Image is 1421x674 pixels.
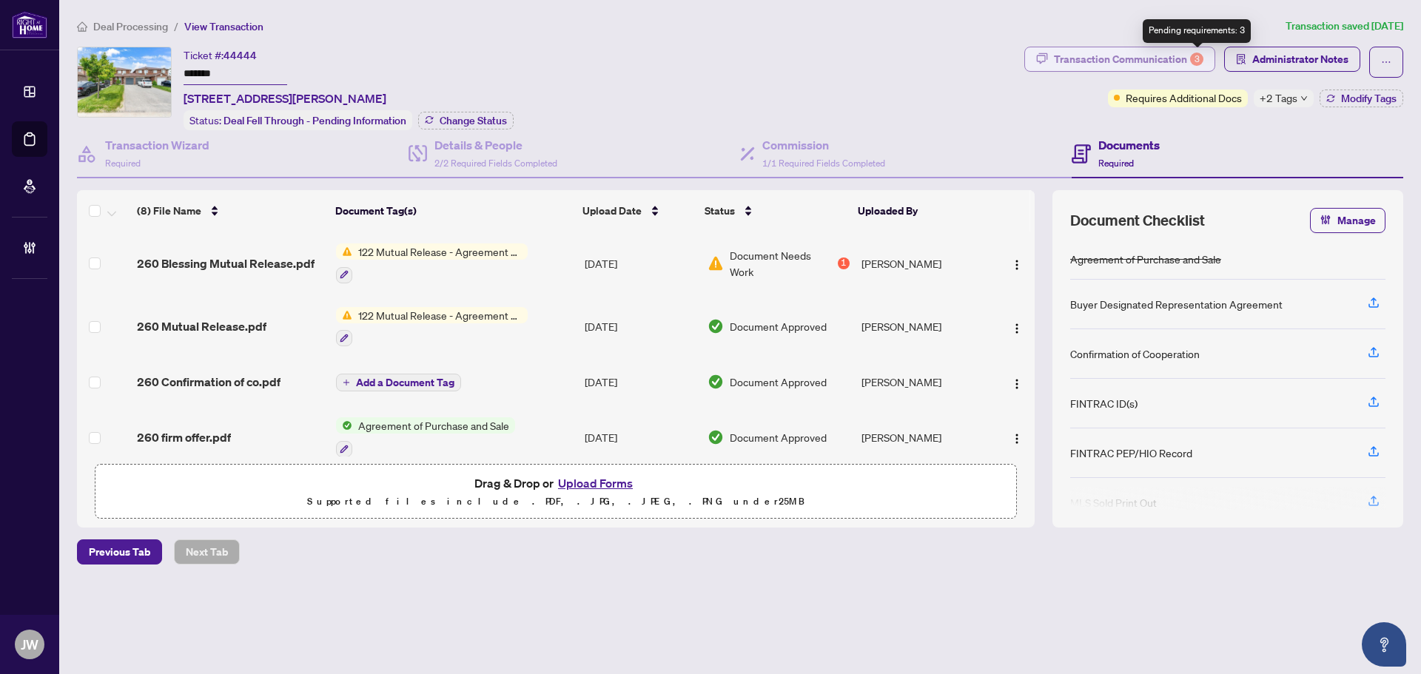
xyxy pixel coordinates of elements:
span: Agreement of Purchase and Sale [352,417,515,434]
button: Administrator Notes [1224,47,1360,72]
button: Add a Document Tag [336,372,461,391]
span: Add a Document Tag [356,377,454,388]
button: Add a Document Tag [336,374,461,391]
span: 2/2 Required Fields Completed [434,158,557,169]
button: Transaction Communication3 [1024,47,1215,72]
span: Document Needs Work [730,247,835,280]
td: [DATE] [579,358,702,405]
span: 122 Mutual Release - Agreement of Purchase and Sale [352,243,528,260]
span: Change Status [440,115,507,126]
td: [PERSON_NAME] [856,295,991,359]
div: Confirmation of Cooperation [1070,346,1200,362]
span: Previous Tab [89,540,150,564]
div: Ticket #: [184,47,257,64]
td: [PERSON_NAME] [856,405,991,469]
span: 122 Mutual Release - Agreement of Purchase and Sale [352,307,528,323]
div: Status: [184,110,412,130]
img: Status Icon [336,243,352,260]
span: JW [21,634,38,655]
span: View Transaction [184,20,263,33]
button: Upload Forms [554,474,637,493]
img: Status Icon [336,307,352,323]
img: Document Status [708,374,724,390]
button: Modify Tags [1320,90,1403,107]
h4: Commission [762,136,885,154]
span: Status [705,203,735,219]
img: Logo [1011,378,1023,390]
img: Logo [1011,259,1023,271]
td: [DATE] [579,295,702,359]
div: Buyer Designated Representation Agreement [1070,296,1283,312]
td: [DATE] [579,405,702,469]
span: solution [1236,54,1246,64]
span: Modify Tags [1341,93,1397,104]
button: Logo [1005,370,1029,394]
span: Document Approved [730,318,827,334]
button: Status Icon122 Mutual Release - Agreement of Purchase and Sale [336,307,528,347]
span: Upload Date [582,203,642,219]
div: Pending requirements: 3 [1143,19,1251,43]
button: Status Icon122 Mutual Release - Agreement of Purchase and Sale [336,243,528,283]
span: Administrator Notes [1252,47,1348,71]
span: Drag & Drop orUpload FormsSupported files include .PDF, .JPG, .JPEG, .PNG under25MB [95,465,1016,519]
span: Document Checklist [1070,210,1205,231]
span: Document Approved [730,374,827,390]
button: Previous Tab [77,539,162,565]
article: Transaction saved [DATE] [1286,18,1403,35]
span: ellipsis [1381,57,1391,67]
h4: Details & People [434,136,557,154]
div: FINTRAC PEP/HIO Record [1070,445,1192,461]
span: 1/1 Required Fields Completed [762,158,885,169]
span: [STREET_ADDRESS][PERSON_NAME] [184,90,386,107]
span: Required [105,158,141,169]
span: 260 Mutual Release.pdf [137,317,266,335]
td: [DATE] [579,232,702,295]
p: Supported files include .PDF, .JPG, .JPEG, .PNG under 25 MB [104,493,1007,510]
th: Document Tag(s) [329,190,577,232]
button: Change Status [418,112,514,129]
span: Requires Additional Docs [1126,90,1242,106]
img: Document Status [708,429,724,445]
span: Drag & Drop or [474,474,637,493]
img: Document Status [708,318,724,334]
h4: Transaction Wizard [105,136,209,154]
h4: Documents [1098,136,1160,154]
div: Transaction Communication [1054,47,1203,71]
td: [PERSON_NAME] [856,358,991,405]
div: 3 [1190,53,1203,66]
span: down [1300,95,1308,102]
button: Logo [1005,425,1029,449]
span: Deal Processing [93,20,168,33]
span: 260 Blessing Mutual Release.pdf [137,255,315,272]
img: IMG-S12280282_1.jpg [78,47,171,117]
span: 44444 [224,49,257,62]
button: Next Tab [174,539,240,565]
img: Document Status [708,255,724,272]
div: FINTRAC ID(s) [1070,395,1138,411]
span: 260 Confirmation of co.pdf [137,373,280,391]
span: plus [343,379,350,386]
span: +2 Tags [1260,90,1297,107]
button: Logo [1005,314,1029,338]
td: [PERSON_NAME] [856,232,991,295]
button: Status IconAgreement of Purchase and Sale [336,417,515,457]
th: Uploaded By [852,190,987,232]
span: home [77,21,87,32]
span: 260 firm offer.pdf [137,428,231,446]
th: Upload Date [577,190,699,232]
span: Manage [1337,209,1376,232]
button: Logo [1005,252,1029,275]
li: / [174,18,178,35]
span: Document Approved [730,429,827,445]
img: Logo [1011,323,1023,334]
span: Required [1098,158,1134,169]
th: (8) File Name [131,190,329,232]
img: Status Icon [336,417,352,434]
img: Logo [1011,433,1023,445]
button: Manage [1310,208,1385,233]
th: Status [699,190,852,232]
span: Deal Fell Through - Pending Information [224,114,406,127]
div: Agreement of Purchase and Sale [1070,251,1221,267]
button: Open asap [1362,622,1406,667]
div: 1 [838,257,850,269]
